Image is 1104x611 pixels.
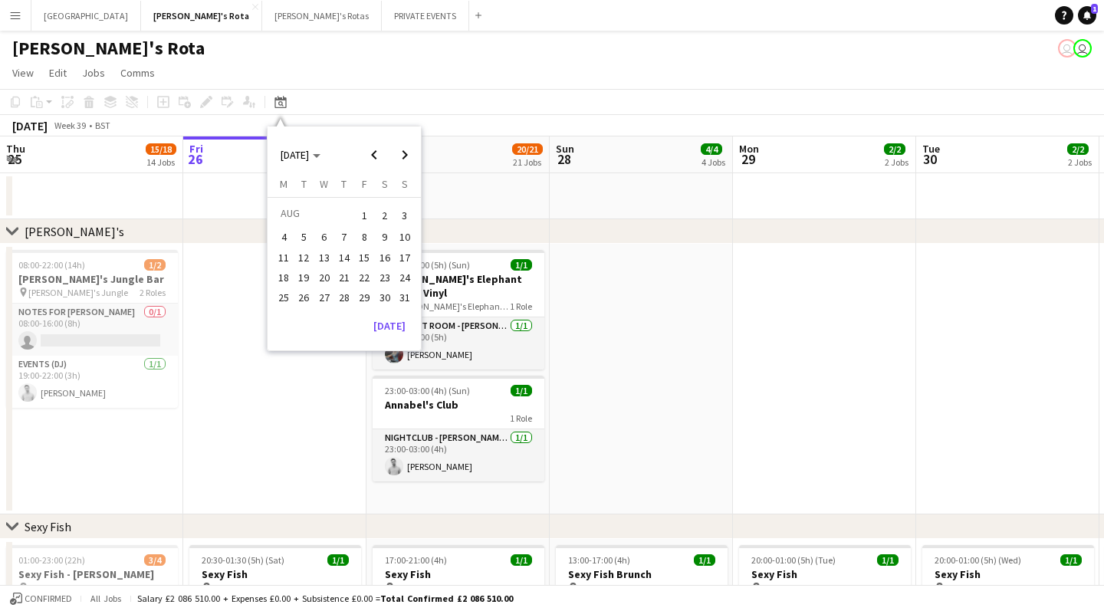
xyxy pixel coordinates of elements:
[511,554,532,566] span: 1/1
[137,593,513,604] div: Salary £2 086 510.00 + Expenses £0.00 + Subsistence £0.00 =
[693,582,715,593] span: 1 Role
[315,268,333,287] span: 20
[396,205,414,226] span: 3
[556,142,574,156] span: Sun
[12,118,48,133] div: [DATE]
[294,227,314,247] button: 05-08-2025
[395,582,430,593] span: Sexy Fish
[295,248,314,267] span: 12
[396,248,414,267] span: 17
[28,287,128,298] span: [PERSON_NAME]'s Jungle
[274,228,293,247] span: 4
[140,287,166,298] span: 2 Roles
[402,177,408,191] span: S
[376,288,394,307] span: 30
[354,287,374,307] button: 29-08-2025
[6,142,25,156] span: Thu
[140,582,166,593] span: 4 Roles
[314,248,334,268] button: 13-08-2025
[43,63,73,83] a: Edit
[274,268,293,287] span: 18
[146,156,176,168] div: 14 Jobs
[31,1,141,31] button: [GEOGRAPHIC_DATA]
[335,288,353,307] span: 28
[1068,156,1092,168] div: 2 Jobs
[114,63,161,83] a: Comms
[18,554,85,566] span: 01:00-23:00 (22h)
[373,272,544,300] h3: [PERSON_NAME]'s Elephant Room - Vinyl
[6,356,178,408] app-card-role: Events (DJ)1/119:00-22:00 (3h)[PERSON_NAME]
[25,519,71,534] div: Sexy Fish
[922,567,1094,581] h3: Sexy Fish
[1058,39,1076,57] app-user-avatar: Katie Farrow
[262,1,382,31] button: [PERSON_NAME]'s Rotas
[701,143,722,155] span: 4/4
[374,248,394,268] button: 16-08-2025
[28,582,135,593] span: Sexy Fish - [PERSON_NAME]
[385,554,447,566] span: 17:00-21:00 (4h)
[6,250,178,408] app-job-card: 08:00-22:00 (14h)1/2[PERSON_NAME]'s Jungle Bar [PERSON_NAME]'s Jungle2 RolesNotes for [PERSON_NAM...
[314,227,334,247] button: 06-08-2025
[354,248,374,268] button: 15-08-2025
[274,203,354,227] td: AUG
[274,227,294,247] button: 04-08-2025
[6,567,178,581] h3: Sexy Fish - [PERSON_NAME]
[315,228,333,247] span: 6
[395,301,510,312] span: [PERSON_NAME]'s Elephant Room- Vinyl Set
[18,259,85,271] span: 08:00-22:00 (14h)
[355,288,373,307] span: 29
[1060,582,1082,593] span: 1 Role
[314,268,334,287] button: 20-08-2025
[334,248,354,268] button: 14-08-2025
[274,248,294,268] button: 11-08-2025
[382,177,388,191] span: S
[511,259,532,271] span: 1/1
[1060,554,1082,566] span: 1/1
[274,248,293,267] span: 11
[281,148,309,162] span: [DATE]
[1073,39,1092,57] app-user-avatar: Katie Farrow
[739,567,911,581] h3: Sexy Fish
[396,228,414,247] span: 10
[359,140,389,170] button: Previous month
[380,593,513,604] span: Total Confirmed £2 086 510.00
[382,1,469,31] button: PRIVATE EVENTS
[694,554,715,566] span: 1/1
[12,66,34,80] span: View
[315,248,333,267] span: 13
[51,120,89,131] span: Week 39
[376,205,394,226] span: 2
[327,554,349,566] span: 1/1
[396,268,414,287] span: 24
[335,228,353,247] span: 7
[1078,6,1096,25] a: 1
[341,177,347,191] span: T
[922,142,940,156] span: Tue
[374,287,394,307] button: 30-08-2025
[144,554,166,566] span: 3/4
[274,141,327,169] button: Choose month and year
[335,248,353,267] span: 14
[374,203,394,227] button: 02-08-2025
[76,63,111,83] a: Jobs
[751,554,836,566] span: 20:00-01:00 (5h) (Tue)
[556,567,728,581] h3: Sexy Fish Brunch
[362,177,367,191] span: F
[295,288,314,307] span: 26
[945,582,980,593] span: Sexy Fish
[6,63,40,83] a: View
[885,156,909,168] div: 2 Jobs
[877,554,899,566] span: 1/1
[144,259,166,271] span: 1/2
[395,268,415,287] button: 24-08-2025
[25,593,72,604] span: Confirmed
[354,203,374,227] button: 01-08-2025
[8,590,74,607] button: Confirmed
[212,582,247,593] span: Sexy Fish
[189,567,361,581] h3: Sexy Fish
[301,177,307,191] span: T
[146,143,176,155] span: 15/18
[373,376,544,481] app-job-card: 23:00-03:00 (4h) (Sun)1/1Annabel's Club1 RoleNIGHTCLUB - [PERSON_NAME]'S1/123:00-03:00 (4h)[PERSO...
[280,177,287,191] span: M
